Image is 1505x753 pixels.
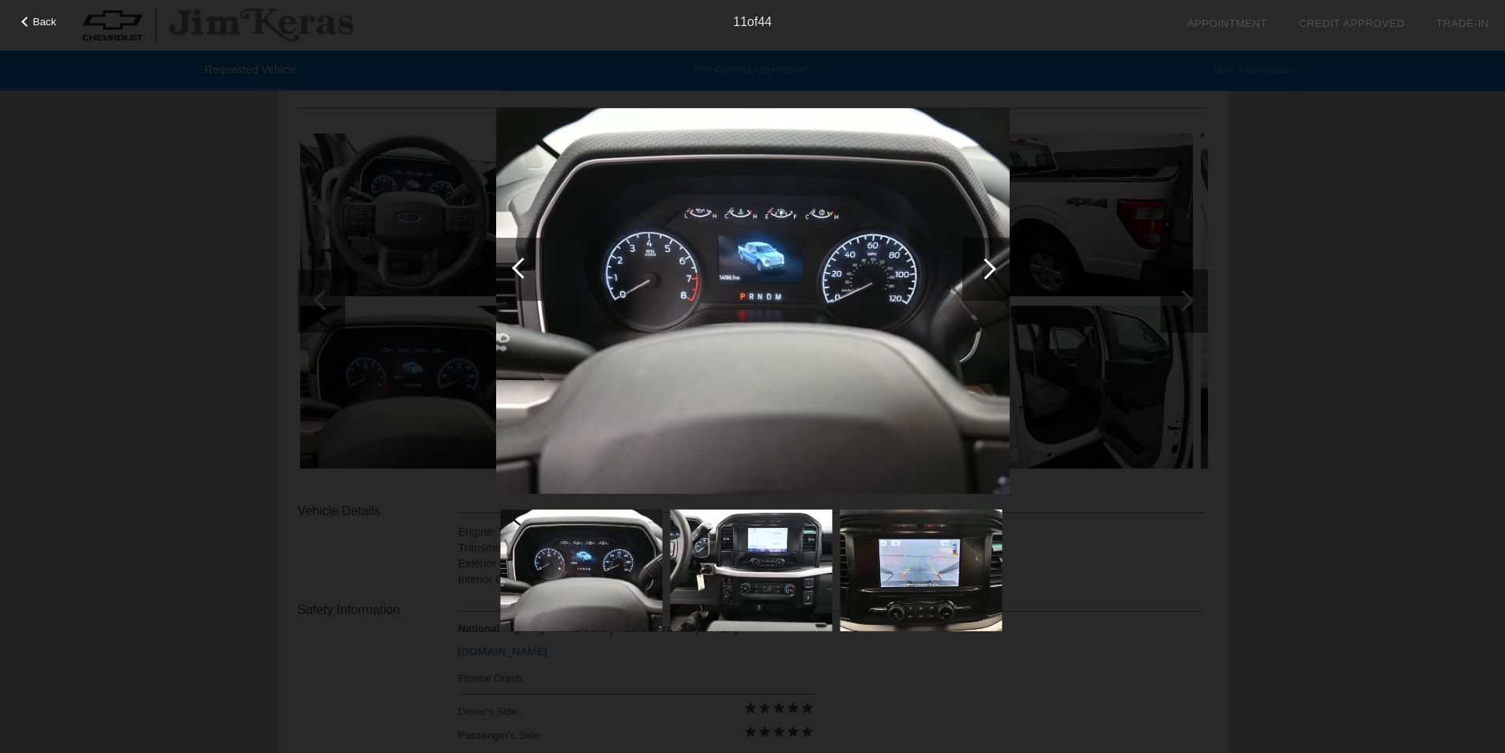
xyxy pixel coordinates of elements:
img: 11.jpg [500,510,662,631]
span: 11 [733,15,747,28]
img: 11.jpg [496,108,1010,494]
span: Back [33,16,57,28]
a: Credit Approved [1299,17,1405,29]
a: Appointment [1187,17,1267,29]
img: 13.jpg [840,510,1002,631]
img: 12.jpg [670,510,832,631]
a: Trade-In [1436,17,1489,29]
span: 44 [758,15,772,28]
